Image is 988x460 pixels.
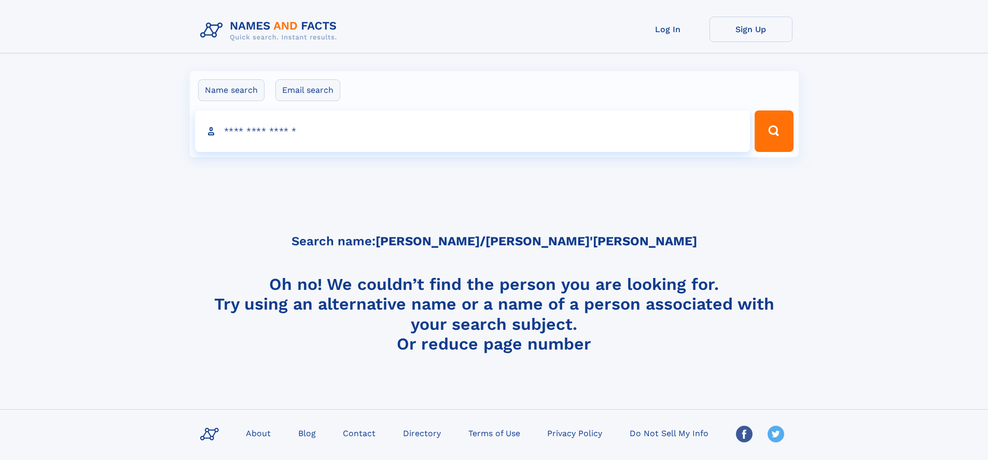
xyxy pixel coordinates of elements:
[627,17,709,42] a: Log In
[768,426,784,442] img: Twitter
[196,274,792,353] h4: Oh no! We couldn’t find the person you are looking for. Try using an alternative name or a name o...
[291,234,697,248] h5: Search name:
[625,425,713,440] a: Do Not Sell My Info
[294,425,320,440] a: Blog
[464,425,524,440] a: Terms of Use
[198,79,265,101] label: Name search
[709,17,792,42] a: Sign Up
[242,425,275,440] a: About
[195,110,750,152] input: search input
[339,425,380,440] a: Contact
[755,110,793,152] button: Search Button
[399,425,445,440] a: Directory
[736,426,753,442] img: Facebook
[196,17,345,45] img: Logo Names and Facts
[375,234,697,248] b: [PERSON_NAME]/[PERSON_NAME]'[PERSON_NAME]
[275,79,340,101] label: Email search
[543,425,606,440] a: Privacy Policy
